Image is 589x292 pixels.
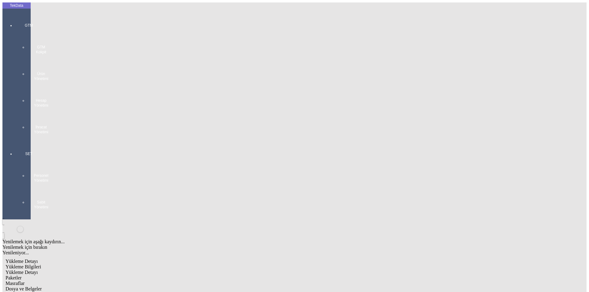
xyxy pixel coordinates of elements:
[32,71,50,81] span: Ürün Yönetimi
[6,264,41,269] span: Yükleme Bilgileri
[6,286,42,291] span: Dosya ve Belgeler
[20,151,38,156] span: SET
[32,45,50,55] span: GTM Kokpit
[2,250,495,256] div: Yenileniyor...
[6,259,38,264] span: Yükleme Detayı
[6,270,38,275] span: Yükleme Detayı
[32,125,50,135] span: İhracat Yönetimi
[32,98,50,108] span: Hesap Yönetimi
[6,275,21,280] span: Paketler
[6,281,25,286] span: Masraflar
[32,173,50,183] span: Personel Yönetimi
[2,239,495,245] div: Yenilemek için aşağı kaydırın...
[32,200,50,210] span: Sabit Yönetimi
[2,3,31,8] div: TekData
[2,245,495,250] div: Yenilemek için bırakın
[20,23,38,28] span: GTM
